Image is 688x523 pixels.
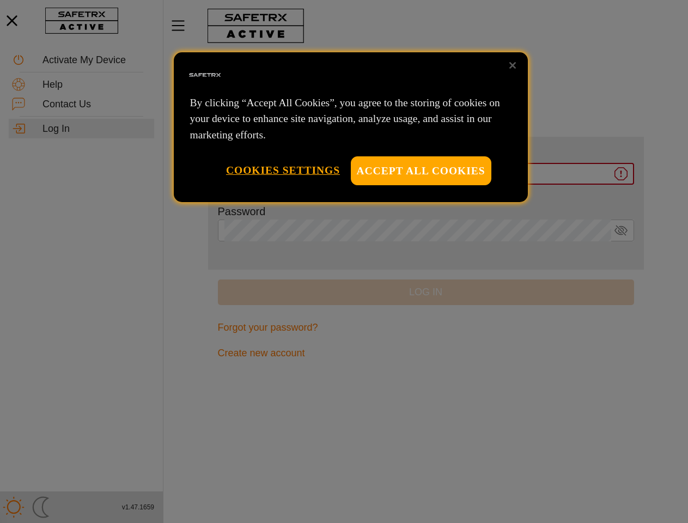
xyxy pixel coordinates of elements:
[187,58,222,93] img: Safe Tracks
[501,53,525,77] button: Close
[226,156,340,184] button: Cookies Settings
[351,156,491,185] button: Accept All Cookies
[190,95,512,143] p: By clicking “Accept All Cookies”, you agree to the storing of cookies on your device to enhance s...
[174,52,528,202] div: Privacy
